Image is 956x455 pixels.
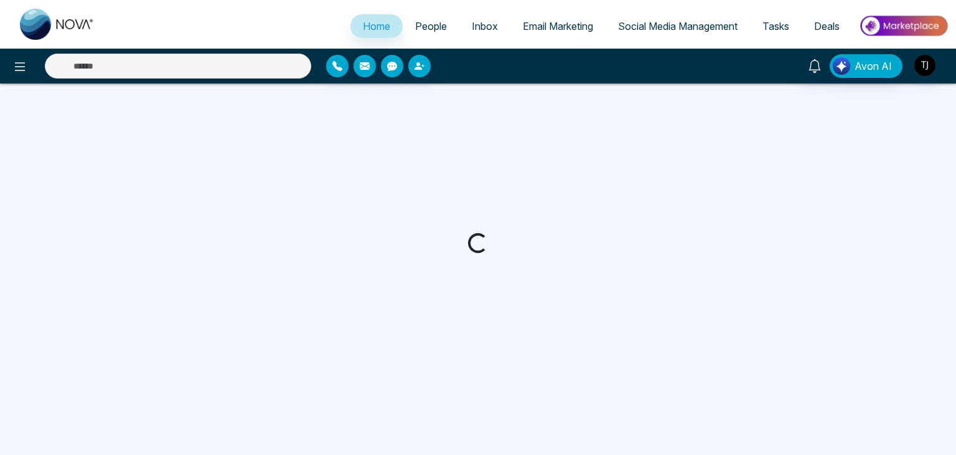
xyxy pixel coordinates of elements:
a: People [403,14,459,38]
a: Home [350,14,403,38]
span: Deals [814,20,840,32]
a: Inbox [459,14,510,38]
span: Social Media Management [618,20,738,32]
span: Home [363,20,390,32]
a: Email Marketing [510,14,606,38]
span: Tasks [762,20,789,32]
span: People [415,20,447,32]
img: User Avatar [914,55,935,76]
span: Inbox [472,20,498,32]
a: Deals [802,14,852,38]
a: Social Media Management [606,14,750,38]
img: Nova CRM Logo [20,9,95,40]
button: Avon AI [830,54,902,78]
img: Lead Flow [833,57,850,75]
a: Tasks [750,14,802,38]
img: Market-place.gif [858,12,949,40]
span: Email Marketing [523,20,593,32]
span: Avon AI [855,59,892,74]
